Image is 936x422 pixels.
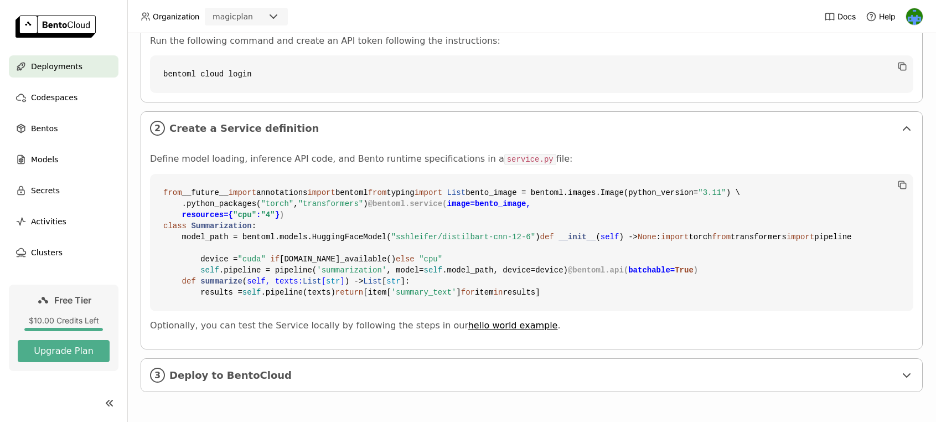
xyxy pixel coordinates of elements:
[54,295,91,306] span: Free Tier
[18,316,110,326] div: $10.00 Credits Left
[150,55,913,93] code: bentoml cloud login
[150,153,913,165] p: Define model loading, inference API code, and Bento runtime specifications in a file:
[317,266,386,275] span: 'summarization'
[163,188,182,197] span: from
[31,122,58,135] span: Bentos
[335,288,363,297] span: return
[169,122,896,135] span: Create a Service definition
[540,233,554,241] span: def
[9,117,118,140] a: Bentos
[169,369,896,382] span: Deploy to BentoCloud
[150,174,913,311] code: __future__ annotations bentoml typing bento_image = bentoml.images.Image(python_version= ) \ .pyt...
[601,233,619,241] span: self
[9,241,118,264] a: Clusters
[424,266,443,275] span: self
[31,153,58,166] span: Models
[368,188,387,197] span: from
[303,277,322,286] span: List
[906,8,923,25] img: Benedikt Veith
[879,12,896,22] span: Help
[261,210,275,219] span: "4"
[150,35,913,47] p: Run the following command and create an API token following the instructions:
[31,91,77,104] span: Codespaces
[494,288,503,297] span: in
[163,222,187,230] span: class
[447,188,466,197] span: List
[15,16,96,38] img: logo
[31,184,60,197] span: Secrets
[391,288,457,297] span: 'summary_text'
[141,359,922,392] div: 3Deploy to BentoCloud
[9,285,118,371] a: Free Tier$10.00 Credits LeftUpgrade Plan
[261,199,293,208] span: "torch"
[31,215,66,228] span: Activities
[150,320,913,331] p: Optionally, you can test the Service locally by following the steps in our .
[237,255,265,264] span: "cuda"
[9,148,118,171] a: Models
[307,188,335,197] span: import
[31,60,82,73] span: Deployments
[9,55,118,78] a: Deployments
[628,266,694,275] span: batchable=
[150,368,165,383] i: 3
[461,288,475,297] span: for
[18,340,110,362] button: Upgrade Plan
[233,210,256,219] span: "cpu"
[675,266,694,275] span: True
[568,266,698,275] span: @bentoml.api( )
[270,255,280,264] span: if
[363,277,382,286] span: List
[229,188,256,197] span: import
[386,277,400,286] span: str
[824,11,856,22] a: Docs
[391,233,535,241] span: "sshleifer/distilbart-cnn-12-6"
[247,277,344,286] span: self, texts: [ ]
[191,222,251,230] span: Summarization
[504,154,556,165] code: service.py
[150,121,165,136] i: 2
[396,255,415,264] span: else
[712,233,731,241] span: from
[254,12,255,23] input: Selected magicplan.
[698,188,726,197] span: "3.11"
[419,255,442,264] span: "cpu"
[866,11,896,22] div: Help
[661,233,689,241] span: import
[468,320,558,331] a: hello world example
[326,277,340,286] span: str
[638,233,656,241] span: None
[298,199,364,208] span: "transformers"
[559,233,596,241] span: __init__
[415,188,442,197] span: import
[242,288,261,297] span: self
[31,246,63,259] span: Clusters
[9,179,118,202] a: Secrets
[200,277,242,286] span: summarize
[9,86,118,109] a: Codespaces
[837,12,856,22] span: Docs
[9,210,118,233] a: Activities
[141,112,922,145] div: 2Create a Service definition
[153,12,199,22] span: Organization
[213,11,253,22] div: magicplan
[200,266,219,275] span: self
[787,233,814,241] span: import
[182,277,196,286] span: def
